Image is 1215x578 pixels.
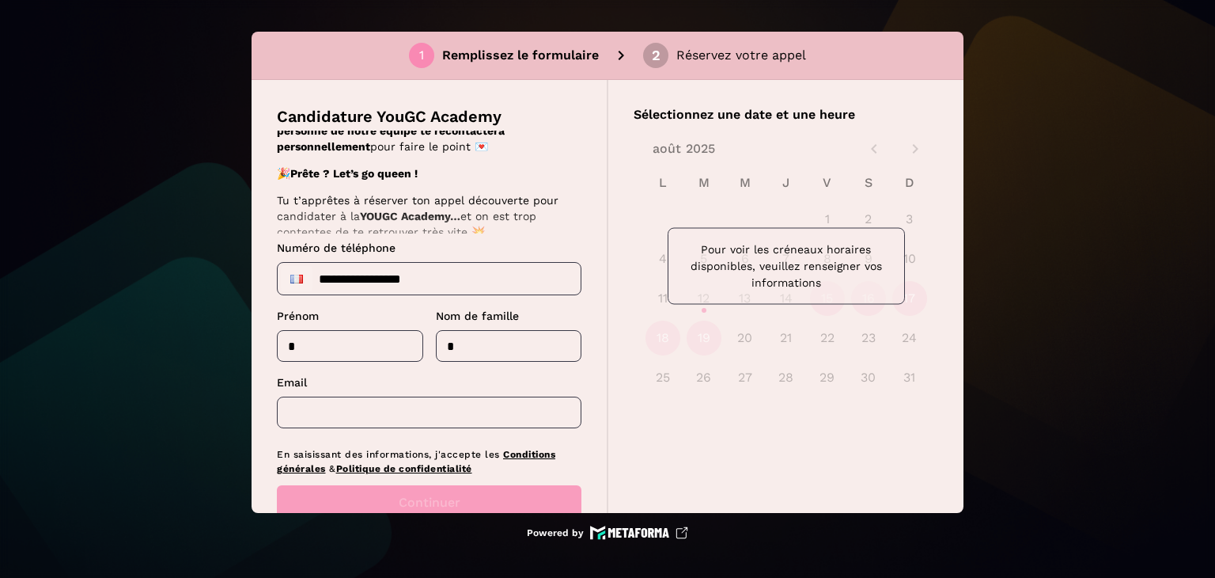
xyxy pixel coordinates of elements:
span: & [329,463,336,474]
span: Prénom [277,310,319,322]
p: 👉 Si besoin, pour faire le point 💌 [277,107,577,154]
a: Powered by [527,526,688,540]
strong: une personne de notre équipe te recontactera personnellement [277,108,573,153]
p: Remplissez le formulaire [442,46,599,65]
div: 1 [419,48,424,63]
strong: Prête ? Let’s go queen ! [290,167,418,180]
a: Politique de confidentialité [336,463,472,474]
p: Pour voir les créneaux horaires disponibles, veuillez renseigner vos informations [681,241,891,291]
span: Nom de famille [436,310,519,322]
div: 2 [652,48,660,63]
p: Powered by [527,527,584,539]
p: Réservez votre appel [676,46,806,65]
span: Email [277,376,307,389]
strong: YOUGC Academy… [360,210,460,222]
p: Candidature YouGC Academy [277,105,502,127]
p: 🎉 [277,165,577,181]
div: France: + 33 [281,266,312,291]
span: Numéro de téléphone [277,241,396,254]
p: En saisissant des informations, j'accepte les [277,447,581,476]
p: Sélectionnez une date et une heure [634,105,938,124]
p: Tu t’apprêtes à réserver ton appel découverte pour candidater à la et on est trop contentes de te... [277,192,577,240]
